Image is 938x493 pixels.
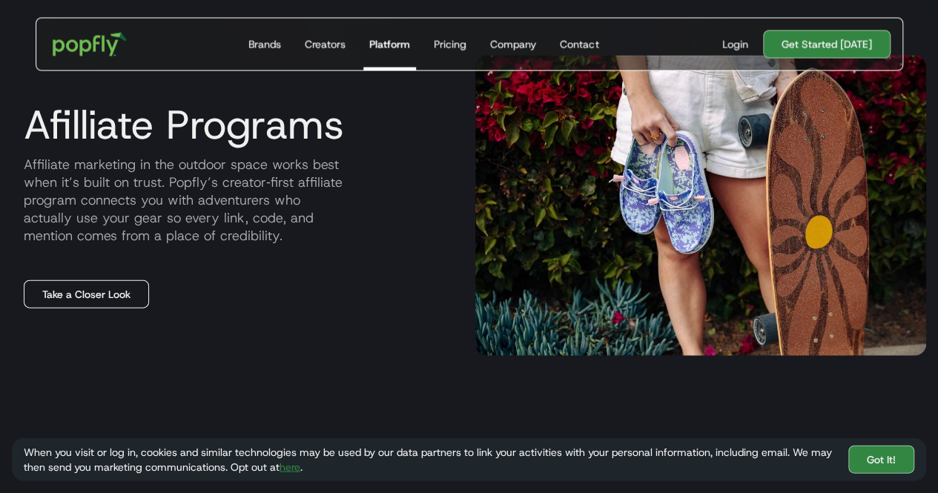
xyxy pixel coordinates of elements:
[848,445,914,473] a: Got It!
[12,102,463,147] h3: Afilliate Programs
[490,37,536,52] div: Company
[722,37,748,52] div: Login
[24,280,149,308] a: Take a Closer Look
[716,37,754,52] a: Login
[554,19,604,70] a: Contact
[280,460,300,473] a: here
[434,37,466,52] div: Pricing
[763,30,891,59] a: Get Started [DATE]
[299,19,351,70] a: Creators
[24,444,836,474] div: When you visit or log in, cookies and similar technologies may be used by our data partners to li...
[369,37,410,52] div: Platform
[428,19,472,70] a: Pricing
[242,19,287,70] a: Brands
[12,156,463,245] p: Affiliate marketing in the outdoor space works best when it’s built on trust. Popfly’s creator‑fi...
[305,37,346,52] div: Creators
[484,19,542,70] a: Company
[363,19,416,70] a: Platform
[248,37,281,52] div: Brands
[42,22,138,67] a: home
[560,37,598,52] div: Contact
